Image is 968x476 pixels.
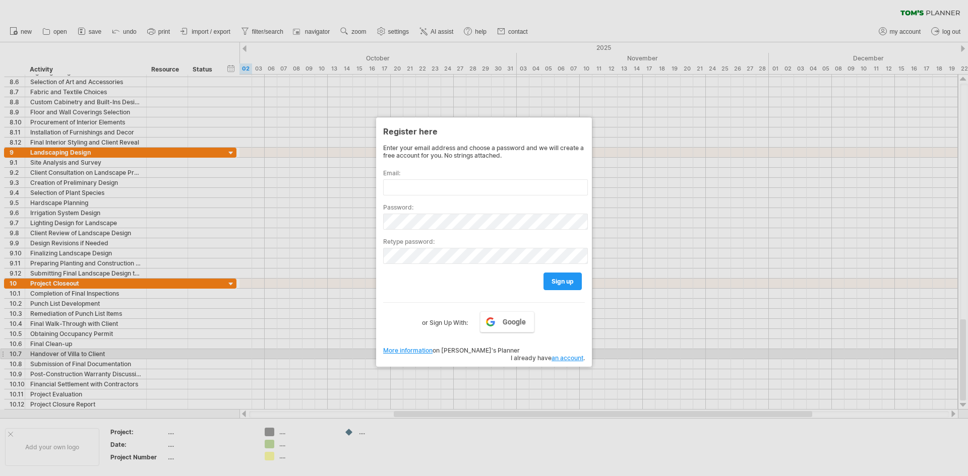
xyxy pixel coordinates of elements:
label: Email: [383,169,585,177]
span: on [PERSON_NAME]'s Planner [383,347,520,354]
div: Enter your email address and choose a password and we will create a free account for you. No stri... [383,144,585,159]
span: sign up [552,278,574,285]
span: Google [503,318,526,326]
a: More information [383,347,433,354]
label: or Sign Up With: [422,311,468,328]
label: Retype password: [383,238,585,245]
span: I already have . [511,354,585,362]
a: an account [552,354,583,362]
label: Password: [383,203,585,211]
a: Google [480,311,534,332]
a: sign up [543,273,582,290]
div: Register here [383,122,585,140]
